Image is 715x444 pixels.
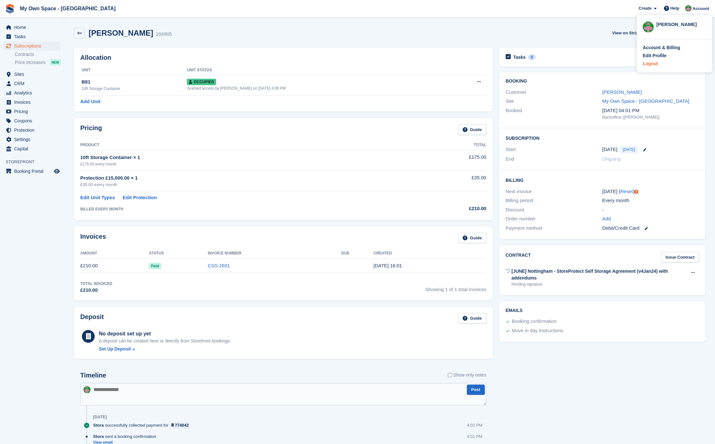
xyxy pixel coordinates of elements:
[80,174,411,182] div: Protection £15,000.00 × 1
[448,372,486,378] label: Show only notes
[82,78,187,86] div: B81
[612,30,641,36] span: View on Stripe
[506,107,602,120] div: Booked
[80,259,149,273] td: £210.00
[82,86,187,92] div: 10ft Storage Container
[3,79,61,88] a: menu
[602,225,699,232] div: Debit/Credit Card
[341,248,373,259] th: Due
[506,215,602,223] div: Order number
[602,89,642,95] a: [PERSON_NAME]
[3,107,61,116] a: menu
[3,23,61,32] a: menu
[3,98,61,107] a: menu
[643,60,706,67] a: Logout
[643,44,680,51] div: Account & Billing
[14,70,53,79] span: Sites
[14,41,53,50] span: Subscriptions
[620,189,633,194] a: Reset
[93,414,107,420] div: [DATE]
[80,98,100,105] a: Add Unit
[93,422,104,428] span: Stora
[99,338,231,344] p: A deposit can be created here or directly from Storefront bookings.
[643,60,658,67] div: Logout
[14,98,53,107] span: Invoices
[643,52,706,59] a: Edit Profile
[80,54,486,61] h2: Allocation
[602,197,699,204] div: Every month
[528,54,536,60] div: 0
[208,263,230,268] a: CSS-2601
[511,281,687,287] div: Pending signature
[425,281,486,294] span: Showing 1 of 1 total invoices
[170,422,191,428] a: 774042
[3,116,61,125] a: menu
[14,79,53,88] span: CRM
[506,98,602,105] div: Site
[656,21,706,27] div: [PERSON_NAME]
[93,433,104,440] span: Stora
[80,140,411,150] th: Product
[506,206,602,214] div: Discount
[80,281,112,287] div: Total Invoiced
[3,144,61,153] a: menu
[80,372,106,379] h2: Timeline
[50,59,61,66] div: NEW
[14,126,53,135] span: Protection
[14,107,53,116] span: Pricing
[5,4,15,13] img: stora-icon-8386f47178a22dfd0bd8f6a31ec36ba5ce8667c1dd55bd0f319d3a0aa187defe.svg
[411,205,486,212] div: £210.00
[506,155,602,163] div: End
[17,3,118,14] a: My Own Space - [GEOGRAPHIC_DATA]
[80,248,149,259] th: Amount
[620,146,638,154] span: [DATE]
[458,313,486,324] a: Guide
[53,167,61,175] a: Preview store
[693,5,709,12] span: Account
[80,206,411,212] div: BILLED EVERY MONTH
[175,422,189,428] div: 774042
[89,29,153,37] h2: [PERSON_NAME]
[467,385,485,395] button: Post
[458,233,486,244] a: Guide
[80,182,411,188] div: £35.00 every month
[448,372,452,378] input: Show only notes
[506,308,699,313] h2: Emails
[512,327,563,335] div: Move in day instructions
[14,144,53,153] span: Capital
[15,59,46,66] span: Price increases
[93,433,159,440] div: sent a booking confirmation
[208,248,341,259] th: Invoice Number
[602,215,611,223] a: Add
[467,422,482,428] div: 4:02 PM
[80,233,106,244] h2: Invoices
[506,197,602,204] div: Billing period
[149,248,208,259] th: Status
[3,88,61,97] a: menu
[80,161,411,167] div: £175.00 every month
[373,263,402,268] time: 2025-08-31 15:01:06 UTC
[506,79,699,84] h2: Booking
[99,330,231,338] div: No deposit set up yet
[15,51,61,58] a: Contracts
[467,433,482,440] div: 4:01 PM
[3,70,61,79] a: menu
[373,248,486,259] th: Created
[80,124,102,135] h2: Pricing
[506,252,531,262] h2: Contract
[633,189,639,195] div: Tooltip anchor
[187,85,450,91] div: Granted access by [PERSON_NAME] on [DATE] 4:06 PM
[187,65,450,75] th: Unit Status
[411,150,486,170] td: £175.00
[643,22,654,32] img: Millie Webb
[602,156,621,162] span: Ongoing
[3,32,61,41] a: menu
[6,159,64,165] span: Storefront
[3,41,61,50] a: menu
[14,167,53,176] span: Booking Portal
[149,263,161,269] span: Paid
[80,65,187,75] th: Unit
[643,44,706,51] a: Account & Billing
[643,52,667,59] div: Edit Profile
[3,126,61,135] a: menu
